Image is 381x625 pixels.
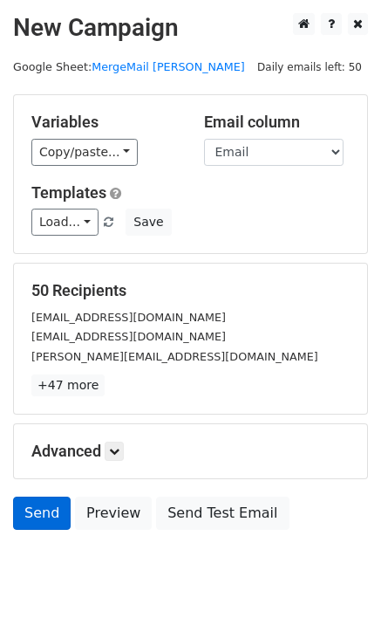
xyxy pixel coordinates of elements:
[31,330,226,343] small: [EMAIL_ADDRESS][DOMAIN_NAME]
[126,209,171,236] button: Save
[92,60,245,73] a: MergeMail [PERSON_NAME]
[13,13,368,43] h2: New Campaign
[13,60,245,73] small: Google Sheet:
[31,281,350,300] h5: 50 Recipients
[31,139,138,166] a: Copy/paste...
[31,113,178,132] h5: Variables
[31,442,350,461] h5: Advanced
[13,497,71,530] a: Send
[294,541,381,625] iframe: Chat Widget
[156,497,289,530] a: Send Test Email
[31,350,318,363] small: [PERSON_NAME][EMAIL_ADDRESS][DOMAIN_NAME]
[75,497,152,530] a: Preview
[31,311,226,324] small: [EMAIL_ADDRESS][DOMAIN_NAME]
[251,58,368,77] span: Daily emails left: 50
[31,374,105,396] a: +47 more
[31,183,106,202] a: Templates
[251,60,368,73] a: Daily emails left: 50
[31,209,99,236] a: Load...
[204,113,350,132] h5: Email column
